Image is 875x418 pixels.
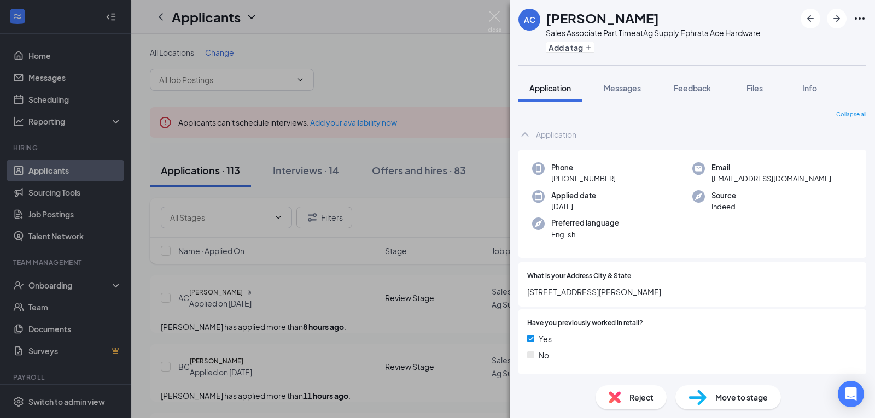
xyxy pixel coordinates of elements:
[629,391,654,403] span: Reject
[827,9,847,28] button: ArrowRight
[536,129,576,140] div: Application
[527,318,643,328] span: Have you previously worked in retail?
[853,12,866,25] svg: Ellipses
[674,83,711,93] span: Feedback
[711,190,736,201] span: Source
[604,83,641,93] span: Messages
[551,190,596,201] span: Applied date
[585,44,592,51] svg: Plus
[836,110,866,119] span: Collapse all
[524,14,535,25] div: AC
[838,381,864,407] div: Open Intercom Messenger
[527,271,631,281] span: What is your Address City & State
[518,128,532,141] svg: ChevronUp
[551,229,619,240] span: English
[527,286,857,298] span: [STREET_ADDRESS][PERSON_NAME]
[551,217,619,228] span: Preferred language
[711,162,831,173] span: Email
[801,9,820,28] button: ArrowLeftNew
[551,173,616,184] span: [PHONE_NUMBER]
[802,83,817,93] span: Info
[830,12,843,25] svg: ArrowRight
[529,83,571,93] span: Application
[546,42,594,53] button: PlusAdd a tag
[715,391,768,403] span: Move to stage
[746,83,763,93] span: Files
[804,12,817,25] svg: ArrowLeftNew
[711,201,736,212] span: Indeed
[551,201,596,212] span: [DATE]
[711,173,831,184] span: [EMAIL_ADDRESS][DOMAIN_NAME]
[539,333,552,345] span: Yes
[551,162,616,173] span: Phone
[539,349,549,361] span: No
[546,27,761,38] div: Sales Associate Part Time at Ag Supply Ephrata Ace Hardware
[546,9,659,27] h1: [PERSON_NAME]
